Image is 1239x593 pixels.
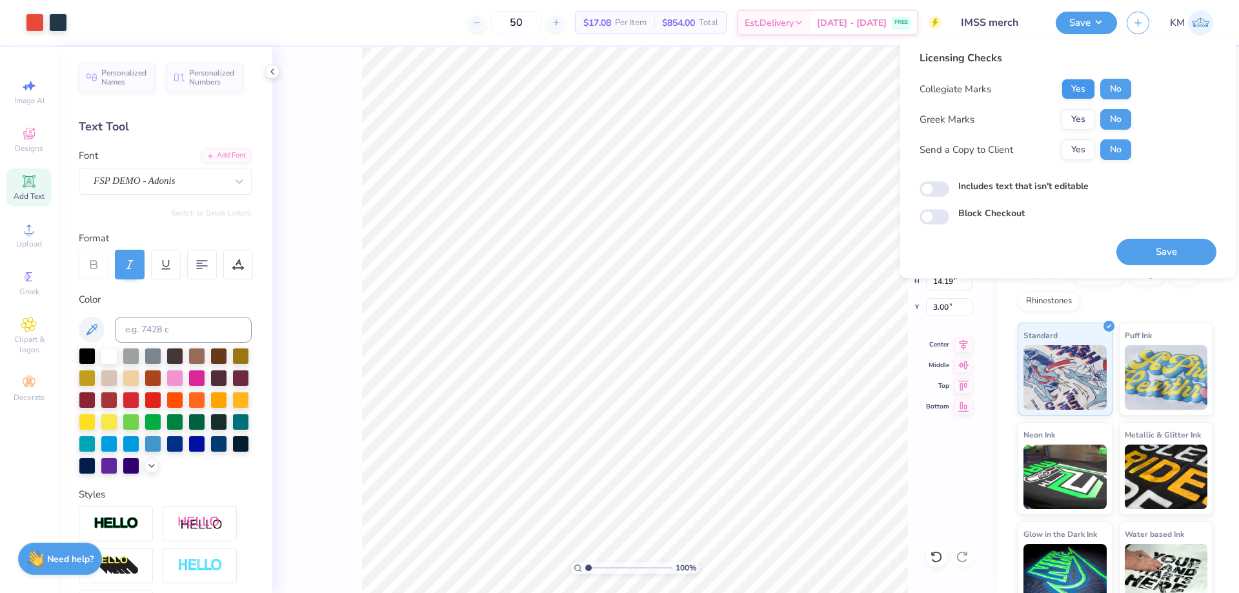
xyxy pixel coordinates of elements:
span: Water based Ink [1125,527,1184,541]
button: No [1100,79,1131,99]
div: Text Tool [79,118,252,136]
span: Upload [16,239,42,249]
label: Includes text that isn't editable [958,179,1089,193]
strong: Need help? [47,553,94,565]
div: Styles [79,487,252,502]
span: Top [926,381,949,390]
span: Metallic & Glitter Ink [1125,428,1201,441]
img: Standard [1023,345,1107,410]
span: [DATE] - [DATE] [817,16,887,30]
span: Per Item [615,16,647,30]
img: Neon Ink [1023,445,1107,509]
span: Neon Ink [1023,428,1055,441]
div: Licensing Checks [920,50,1131,66]
img: Negative Space [177,558,223,573]
button: Save [1056,12,1117,34]
span: Designs [15,143,43,154]
span: Glow in the Dark Ink [1023,527,1097,541]
label: Block Checkout [958,206,1025,220]
div: Format [79,231,253,246]
img: Puff Ink [1125,345,1208,410]
label: Font [79,148,98,163]
div: Send a Copy to Client [920,143,1013,157]
span: Total [699,16,718,30]
span: Personalized Names [101,68,147,86]
span: Decorate [14,392,45,403]
input: Untitled Design [951,10,1046,35]
img: Metallic & Glitter Ink [1125,445,1208,509]
span: $17.08 [583,16,611,30]
span: $854.00 [662,16,695,30]
button: Yes [1062,79,1095,99]
span: Image AI [14,95,45,106]
span: Bottom [926,402,949,411]
button: Yes [1062,109,1095,130]
button: Yes [1062,139,1095,160]
input: – – [491,11,541,34]
div: Add Font [201,148,252,163]
img: Shadow [177,516,223,532]
span: 100 % [676,562,696,574]
span: Personalized Numbers [189,68,235,86]
span: Greek [19,286,39,297]
img: 3d Illusion [94,556,139,576]
div: Collegiate Marks [920,82,991,97]
span: FREE [894,18,908,27]
span: Standard [1023,328,1058,342]
span: Add Text [14,191,45,201]
div: Color [79,292,252,307]
div: Rhinestones [1018,292,1080,311]
input: e.g. 7428 c [115,317,252,343]
span: Middle [926,361,949,370]
span: Center [926,340,949,349]
span: Est. Delivery [745,16,794,30]
button: No [1100,109,1131,130]
span: KM [1170,15,1185,30]
span: Clipart & logos [6,334,52,355]
button: Save [1116,239,1216,265]
img: Stroke [94,516,139,531]
span: Puff Ink [1125,328,1152,342]
a: KM [1170,10,1213,35]
div: Greek Marks [920,112,974,127]
button: Switch to Greek Letters [171,208,252,218]
img: Karl Michael Narciza [1188,10,1213,35]
button: No [1100,139,1131,160]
